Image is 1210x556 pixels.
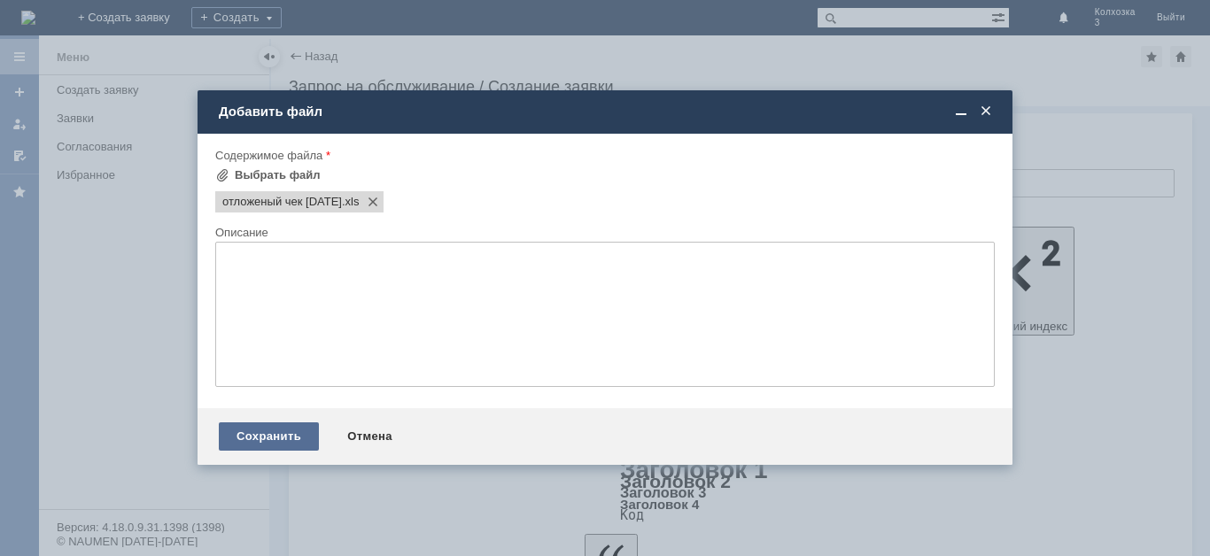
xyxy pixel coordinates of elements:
[215,227,991,238] div: Описание
[219,104,995,120] div: Добавить файл
[977,104,995,120] span: Закрыть
[342,195,360,209] span: отложеный чек 10.09.25.xls
[952,104,970,120] span: Свернуть (Ctrl + M)
[215,150,991,161] div: Содержимое файла
[222,195,342,209] span: отложеный чек 10.09.25.xls
[7,7,259,21] div: просьба удалить отложенные чеки
[235,168,321,182] div: Выбрать файл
